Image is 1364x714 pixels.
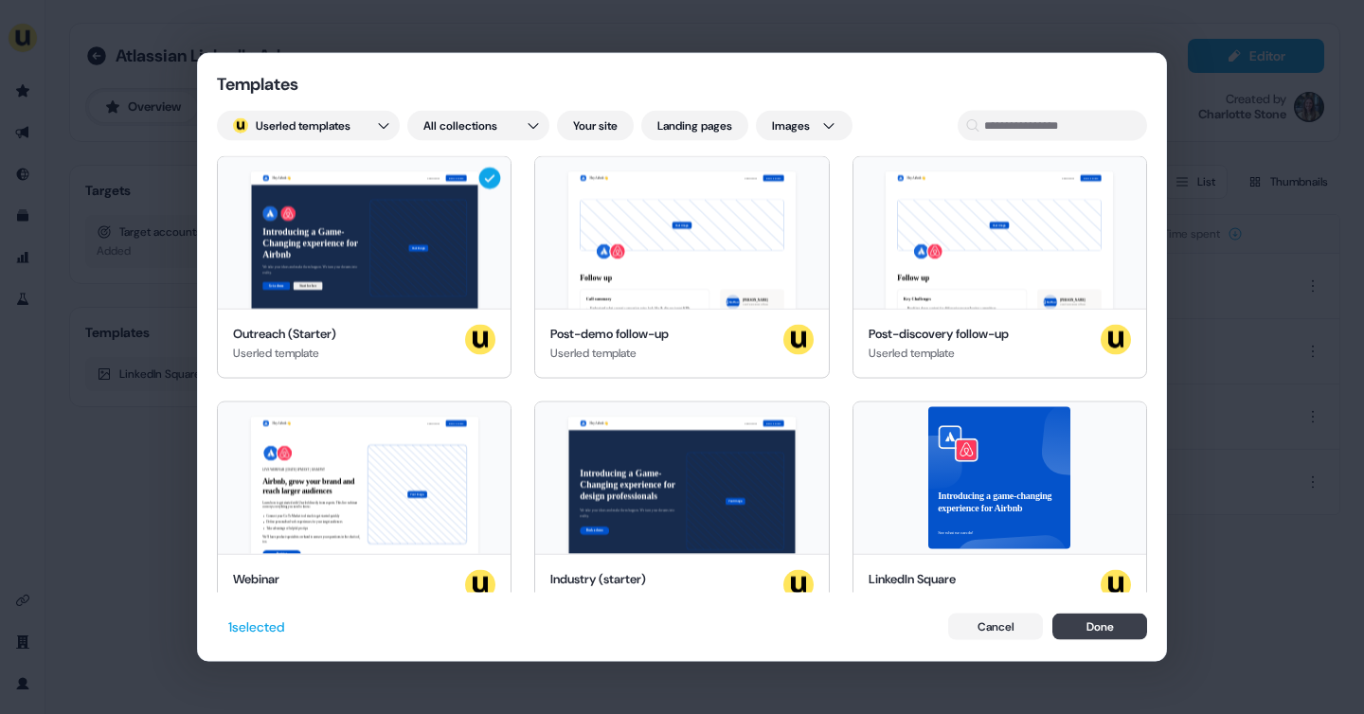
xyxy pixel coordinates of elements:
[557,111,634,141] button: Your site
[869,588,956,607] div: Userled template
[783,569,814,599] img: userled logo
[869,569,956,588] div: LinkedIn Square
[465,325,495,355] img: userled logo
[869,343,1009,362] div: Userled template
[217,611,296,641] button: 1selected
[852,156,1147,379] button: Hey Airbnb 👋Learn moreBook a demoYour imageFollow upKey Challenges Breaking down content for diff...
[228,616,284,635] div: 1 selected
[217,401,511,623] button: Hey Airbnb 👋Learn moreBook a demoLIVE WEBINAR | [DATE] 1PM EST | 10AM PSTAirbnb, grow your brand ...
[1101,569,1131,599] img: userled logo
[550,325,669,344] div: Post-demo follow-up
[233,569,319,588] div: Webinar
[217,73,406,96] div: Templates
[783,325,814,355] img: userled logo
[407,111,549,141] button: All collections
[641,111,748,141] button: Landing pages
[869,325,1009,344] div: Post-discovery follow-up
[948,613,1043,639] button: Cancel
[465,569,495,599] img: userled logo
[256,116,350,135] span: Userled templates
[550,569,646,588] div: Industry (starter)
[852,401,1147,623] button: Introducing a game-changing experience for AirbnbSee what we can do!LinkedIn SquareUserled templa...
[233,118,248,134] img: userled logo
[550,343,669,362] div: Userled template
[423,116,497,135] span: All collections
[233,325,336,344] div: Outreach (Starter)
[233,118,248,134] div: ;
[233,343,336,362] div: Userled template
[756,111,852,141] button: Images
[233,588,319,607] div: Userled template
[1052,613,1147,639] button: Done
[217,156,511,379] button: Hey Airbnb 👋Learn moreBook a demoIntroducing a Game-Changing experience for AirbnbWe take your id...
[550,588,646,607] div: Userled template
[1101,325,1131,355] img: userled logo
[217,111,400,141] button: userled logo;Userled templates
[534,401,829,623] button: Hey Airbnb 👋Learn moreBook a demoIntroducing a Game-Changing experience for design professionalsW...
[534,156,829,379] button: Hey Airbnb 👋Learn moreBook a demoYour imageFollow upCall summary Understand what current conversi...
